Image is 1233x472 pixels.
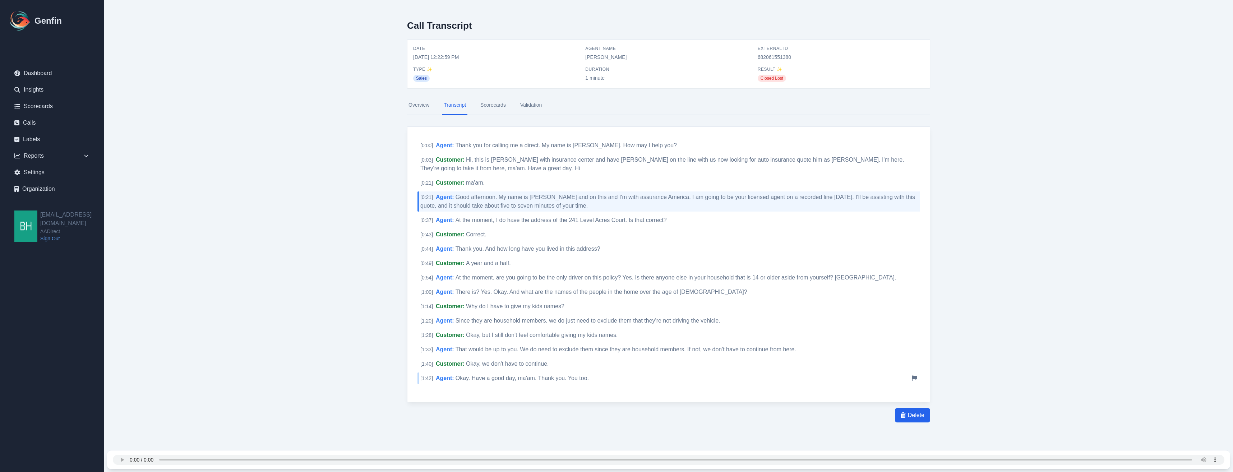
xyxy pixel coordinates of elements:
span: Agent : [436,246,454,252]
div: Reports [9,149,96,163]
span: [DATE] 12:22:59 PM [413,54,579,61]
span: Result ✨ [758,66,924,72]
a: Scorecards [479,96,507,115]
span: Agent : [436,375,454,381]
span: Agent : [436,274,454,281]
span: Customer : [436,157,465,163]
span: Type ✨ [413,66,579,72]
span: Date [413,46,579,51]
audio: Your browser does not support the audio element. [113,455,1224,465]
span: External ID [758,46,924,51]
span: Customer : [436,231,465,237]
h2: Call Transcript [407,20,472,31]
span: Agent : [436,217,454,223]
span: Closed Lost [758,75,786,82]
a: Transcript [442,96,467,115]
a: Organization [9,182,96,196]
span: Customer : [436,180,465,186]
span: Agent Name [585,46,752,51]
img: bhackett@aadirect.com [14,210,37,242]
a: Dashboard [9,66,96,80]
span: There is? Yes. Okay. And what are the names of the people in the home over the age of [DEMOGRAPHI... [456,289,747,295]
span: [ 0:00 ] [420,143,433,148]
nav: Tabs [407,96,930,115]
span: ma'am. [466,180,485,186]
span: Thank you. And how long have you lived in this address? [456,246,600,252]
span: [PERSON_NAME] [585,54,752,61]
span: Correct. [466,231,486,237]
span: Okay, but I still don't feel comfortable giving my kids names. [466,332,618,338]
span: 1 minute [585,74,752,82]
span: Okay, we don't have to continue. [466,361,549,367]
span: Customer : [436,361,465,367]
a: Validation [519,96,543,115]
a: Settings [9,165,96,180]
span: [ 1:42 ] [420,375,433,381]
a: Overview [407,96,431,115]
span: Customer : [436,303,465,309]
span: Agent : [436,194,454,200]
span: 682061551380 [758,54,924,61]
span: [ 0:37 ] [420,217,433,223]
span: [ 1:33 ] [420,347,433,352]
img: Logo [9,9,32,32]
span: Customer : [436,260,465,266]
span: Agent : [436,142,454,148]
span: [ 0:21 ] [420,180,433,186]
span: [ 0:49 ] [420,260,433,266]
span: Why do I have to give my kids names? [466,303,564,309]
span: At the moment, are you going to be the only driver on this policy? Yes. Is there anyone else in y... [456,274,896,281]
span: [ 1:09 ] [420,289,433,295]
span: Agent : [436,318,454,324]
span: Agent : [436,289,454,295]
span: AADirect [40,228,104,235]
span: Good afternoon. My name is [PERSON_NAME] and on this and I'm with assurance America. I am going t... [420,194,915,209]
span: Thank you for calling me a direct. My name is [PERSON_NAME]. How may I help you? [456,142,677,148]
span: At the moment, I do have the address of the 241 Level Acres Court. Is that correct? [456,217,667,223]
h1: Genfin [34,15,62,27]
span: Customer : [436,332,465,338]
a: Insights [9,83,96,97]
span: That would be up to you. We do need to exclude them since they are household members. If not, we ... [456,346,796,352]
span: [ 1:40 ] [420,361,433,367]
span: Hi, this is [PERSON_NAME] with insurance center and have [PERSON_NAME] on the line with us now lo... [420,157,904,171]
span: Duration [585,66,752,72]
span: [ 1:14 ] [420,304,433,309]
a: Scorecards [9,99,96,114]
span: [ 0:21 ] [420,194,433,200]
span: Okay. Have a good day, ma'am. Thank you. You too. [456,375,589,381]
a: Sign Out [40,235,104,242]
span: Since they are household members, we do just need to exclude them that they're not driving the ve... [456,318,720,324]
span: [ 0:43 ] [420,232,433,237]
h2: [EMAIL_ADDRESS][DOMAIN_NAME] [40,210,104,228]
button: Delete [895,408,930,422]
span: [ 0:44 ] [420,246,433,252]
span: Agent : [436,346,454,352]
span: [ 1:20 ] [420,318,433,324]
span: [ 1:28 ] [420,332,433,338]
a: Labels [9,132,96,147]
span: [ 0:03 ] [420,157,433,163]
span: A year and a half. [466,260,511,266]
span: Sales [413,75,430,82]
span: Delete [908,411,924,420]
span: [ 0:54 ] [420,275,433,281]
a: Calls [9,116,96,130]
